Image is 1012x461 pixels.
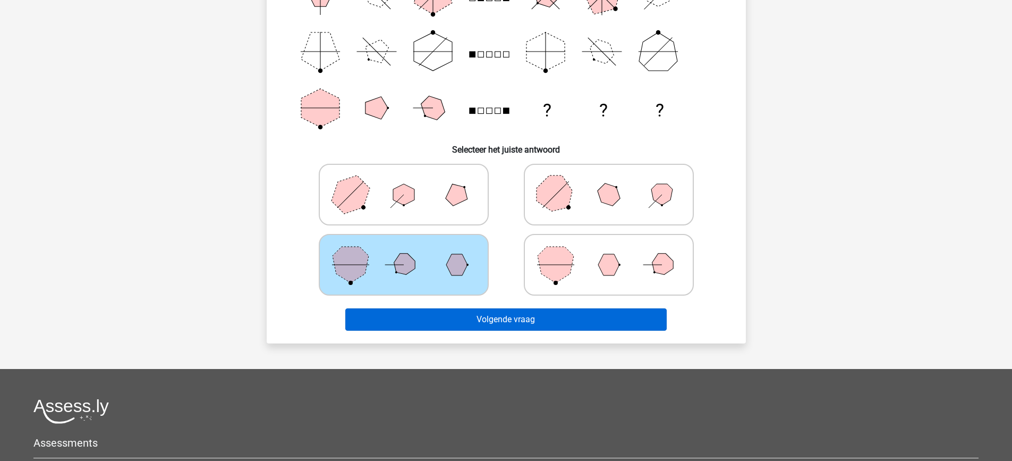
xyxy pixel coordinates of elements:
text: ? [656,100,664,121]
text: ? [599,100,607,121]
h6: Selecteer het juiste antwoord [284,136,729,155]
h5: Assessments [33,437,979,449]
text: ? [542,100,551,121]
img: Assessly logo [33,399,109,424]
button: Volgende vraag [345,308,667,331]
